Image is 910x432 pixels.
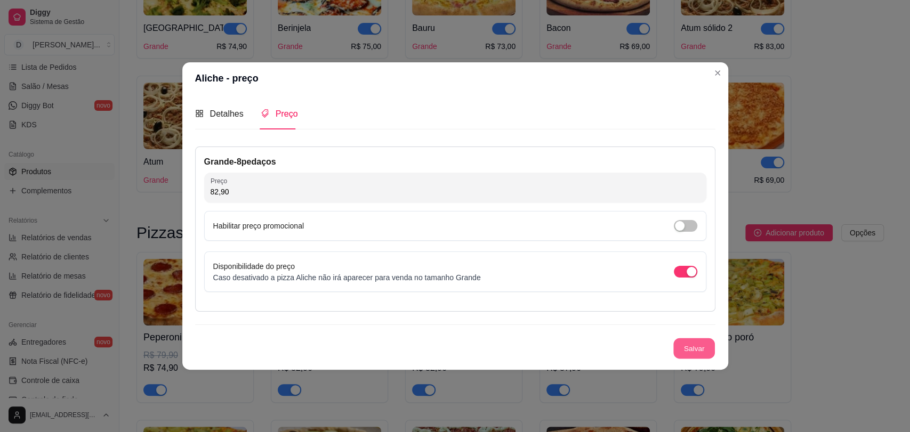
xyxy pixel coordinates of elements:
[213,222,304,230] label: Habilitar preço promocional
[709,64,726,81] button: Close
[211,176,231,185] label: Preço
[204,156,706,168] div: Grande - 8 pedaços
[211,186,700,197] input: Preço
[673,338,715,358] button: Salvar
[276,109,298,118] span: Preço
[210,109,244,118] span: Detalhes
[261,109,269,118] span: tags
[213,262,295,271] label: Disponibilidade do preço
[213,272,481,283] p: Caso desativado a pizza Aliche não irá aparecer para venda no tamanho Grande
[195,109,204,118] span: appstore
[182,62,728,94] header: Aliche - preço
